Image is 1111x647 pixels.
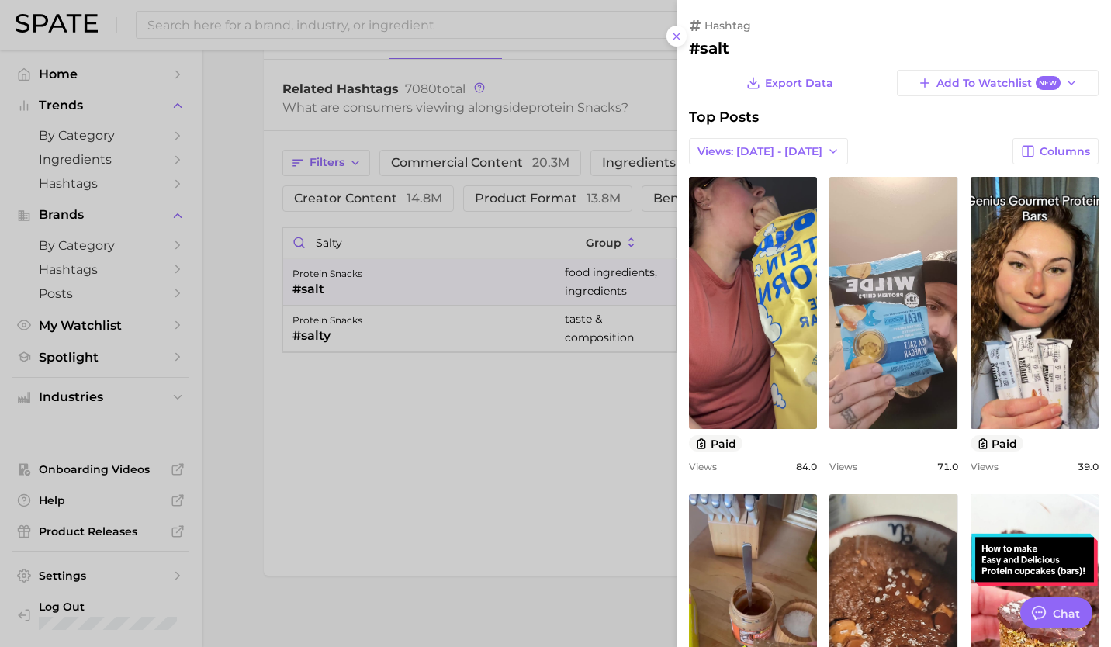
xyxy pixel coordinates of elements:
[937,461,958,472] span: 71.0
[897,70,1099,96] button: Add to WatchlistNew
[689,435,742,452] button: paid
[1078,461,1099,472] span: 39.0
[796,461,817,472] span: 84.0
[689,461,717,472] span: Views
[689,109,759,126] span: Top Posts
[697,145,822,158] span: Views: [DATE] - [DATE]
[971,461,999,472] span: Views
[742,70,837,96] button: Export Data
[1036,76,1061,91] span: New
[689,39,1099,57] h2: #salt
[1040,145,1090,158] span: Columns
[1012,138,1099,164] button: Columns
[704,19,751,33] span: hashtag
[689,138,848,164] button: Views: [DATE] - [DATE]
[765,77,833,90] span: Export Data
[829,461,857,472] span: Views
[971,435,1024,452] button: paid
[936,76,1060,91] span: Add to Watchlist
